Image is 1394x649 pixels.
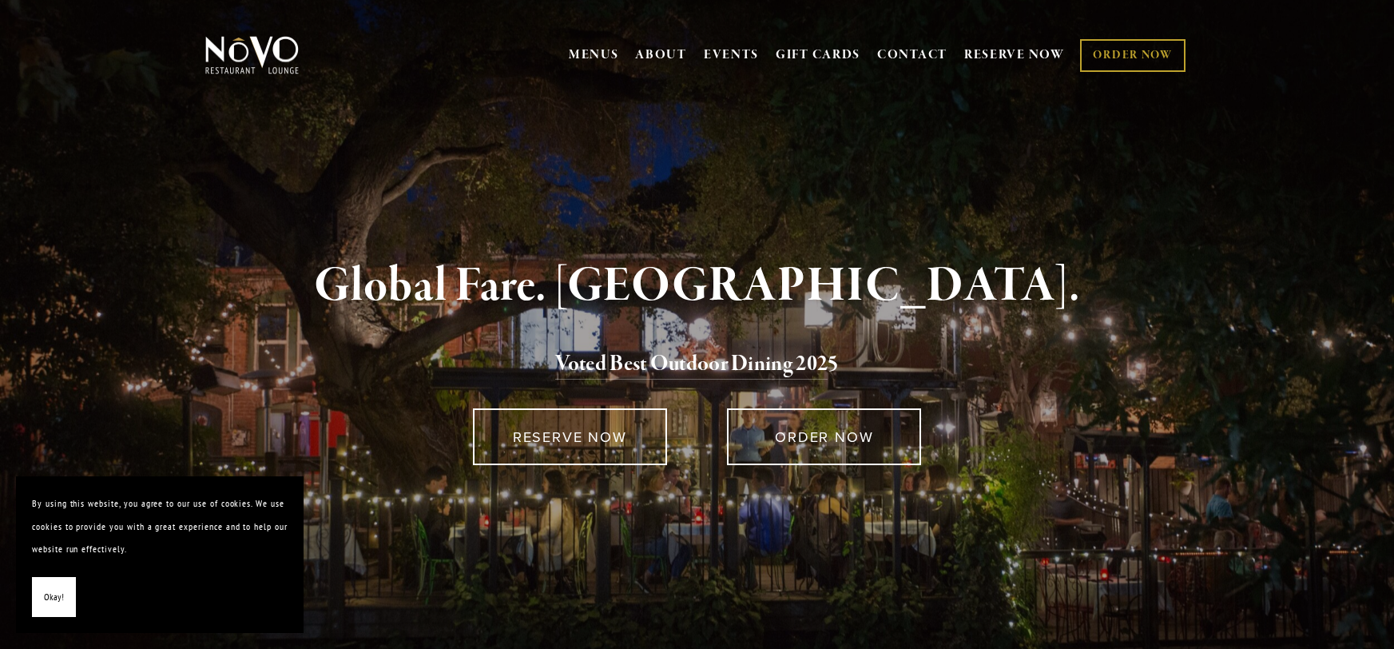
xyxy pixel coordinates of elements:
a: ORDER NOW [1080,39,1185,72]
img: Novo Restaurant &amp; Lounge [202,35,302,75]
a: MENUS [569,47,619,63]
a: EVENTS [704,47,759,63]
a: ORDER NOW [727,408,921,465]
a: CONTACT [877,40,947,70]
section: Cookie banner [16,476,304,633]
p: By using this website, you agree to our use of cookies. We use cookies to provide you with a grea... [32,492,288,561]
a: GIFT CARDS [776,40,860,70]
strong: Global Fare. [GEOGRAPHIC_DATA]. [314,256,1080,317]
a: RESERVE NOW [964,40,1065,70]
a: Voted Best Outdoor Dining 202 [555,350,828,380]
span: Okay! [44,586,64,609]
a: ABOUT [635,47,687,63]
h2: 5 [232,348,1163,381]
button: Okay! [32,577,76,618]
a: RESERVE NOW [473,408,667,465]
